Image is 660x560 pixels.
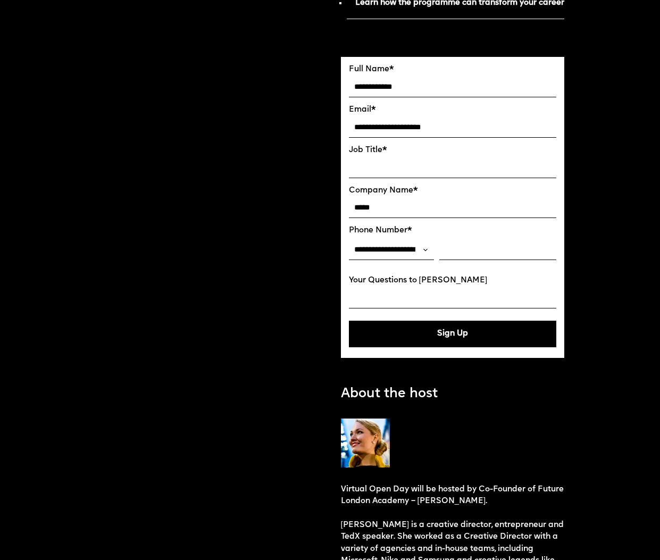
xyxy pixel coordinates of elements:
[349,146,557,155] label: Job Title
[349,105,557,115] label: Email
[341,384,438,404] p: About the host
[349,65,557,74] label: Full Name
[349,321,557,347] button: Sign Up
[349,186,557,196] label: Company Name
[349,226,557,236] label: Phone Number
[349,276,557,286] label: Your Questions to [PERSON_NAME]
